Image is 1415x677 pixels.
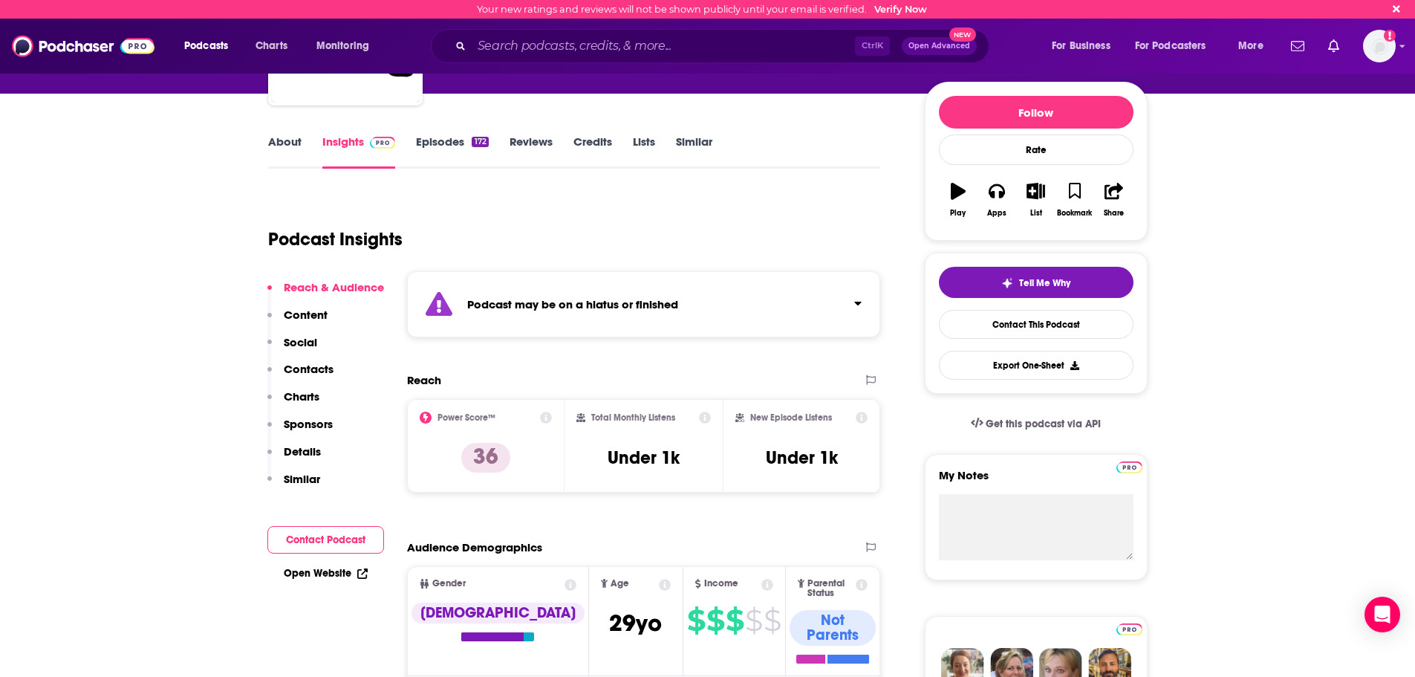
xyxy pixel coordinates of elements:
[1228,34,1282,58] button: open menu
[267,472,320,499] button: Similar
[591,412,675,423] h2: Total Monthly Listens
[790,610,876,646] div: Not Parents
[306,34,388,58] button: open menu
[284,472,320,486] p: Similar
[246,34,296,58] a: Charts
[704,579,738,589] span: Income
[766,447,838,469] h3: Under 1k
[472,137,488,147] div: 172
[1052,36,1110,56] span: For Business
[609,609,662,638] span: 29 yo
[1116,459,1142,473] a: Pro website
[939,173,978,227] button: Play
[1384,30,1396,42] svg: Email not verified
[445,29,1003,63] div: Search podcasts, credits, & more...
[1364,597,1400,632] div: Open Intercom Messenger
[874,4,927,15] a: Verify Now
[1019,277,1070,289] span: Tell Me Why
[1116,461,1142,473] img: Podchaser Pro
[573,135,612,169] a: Credits
[676,135,712,169] a: Similar
[939,267,1133,298] button: tell me why sparkleTell Me Why
[267,308,328,335] button: Content
[267,444,321,472] button: Details
[939,310,1133,339] a: Contact This Podcast
[370,137,396,149] img: Podchaser Pro
[268,135,302,169] a: About
[316,36,369,56] span: Monitoring
[1041,34,1129,58] button: open menu
[284,335,317,349] p: Social
[939,96,1133,129] button: Follow
[908,42,970,50] span: Open Advanced
[1030,209,1042,218] div: List
[256,36,287,56] span: Charts
[268,228,403,250] h1: Podcast Insights
[1363,30,1396,62] button: Show profile menu
[284,362,334,376] p: Contacts
[407,373,441,387] h2: Reach
[633,135,655,169] a: Lists
[284,567,368,580] a: Open Website
[322,135,396,169] a: InsightsPodchaser Pro
[687,609,705,632] span: $
[1055,173,1094,227] button: Bookmark
[978,173,1016,227] button: Apps
[1363,30,1396,62] span: Logged in as jbarbour
[437,412,495,423] h2: Power Score™
[855,36,890,56] span: Ctrl K
[807,579,853,598] span: Parental Status
[1094,173,1133,227] button: Share
[939,135,1133,165] div: Rate
[284,280,384,294] p: Reach & Audience
[461,443,510,473] p: 36
[939,351,1133,380] button: Export One-Sheet
[267,362,334,389] button: Contacts
[407,271,881,337] section: Click to expand status details
[1057,209,1092,218] div: Bookmark
[1104,209,1124,218] div: Share
[1285,33,1310,59] a: Show notifications dropdown
[284,417,333,431] p: Sponsors
[267,335,317,363] button: Social
[950,209,966,218] div: Play
[267,526,384,554] button: Contact Podcast
[1363,30,1396,62] img: User Profile
[1125,34,1228,58] button: open menu
[416,135,488,169] a: Episodes172
[706,609,724,632] span: $
[745,609,762,632] span: $
[184,36,228,56] span: Podcasts
[472,34,855,58] input: Search podcasts, credits, & more...
[1116,621,1142,635] a: Pro website
[986,418,1101,430] span: Get this podcast via API
[284,308,328,322] p: Content
[432,579,466,589] span: Gender
[477,4,927,15] div: Your new ratings and reviews will not be shown publicly until your email is verified.
[284,389,319,404] p: Charts
[174,34,247,58] button: open menu
[1001,277,1013,289] img: tell me why sparkle
[750,412,832,423] h2: New Episode Listens
[939,468,1133,494] label: My Notes
[764,609,781,632] span: $
[407,540,542,554] h2: Audience Demographics
[267,389,319,417] button: Charts
[1135,36,1206,56] span: For Podcasters
[510,135,553,169] a: Reviews
[949,27,976,42] span: New
[412,603,585,623] div: [DEMOGRAPHIC_DATA]
[12,32,154,60] img: Podchaser - Follow, Share and Rate Podcasts
[959,406,1113,442] a: Get this podcast via API
[284,444,321,459] p: Details
[1016,173,1055,227] button: List
[467,297,678,311] strong: Podcast may be on a hiatus or finished
[987,209,1006,218] div: Apps
[267,417,333,444] button: Sponsors
[608,447,680,469] h3: Under 1k
[1322,33,1345,59] a: Show notifications dropdown
[611,579,629,589] span: Age
[1238,36,1263,56] span: More
[267,280,384,308] button: Reach & Audience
